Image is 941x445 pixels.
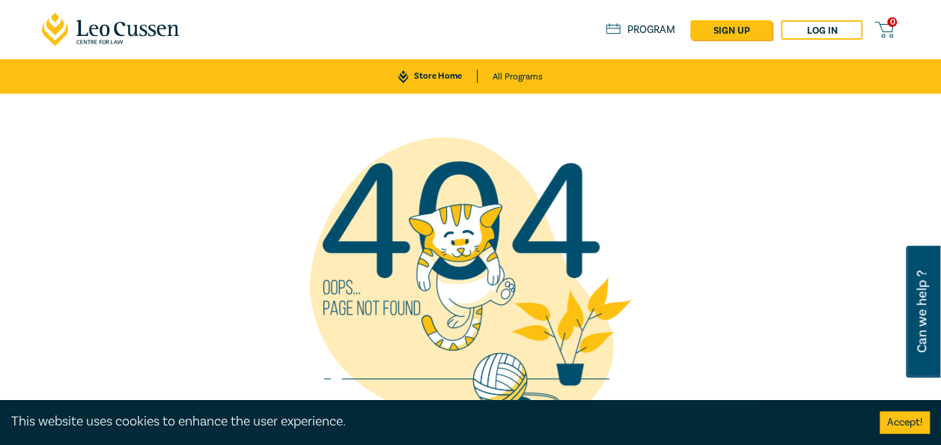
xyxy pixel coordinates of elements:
[915,255,929,369] span: Can we help ?
[880,411,930,434] button: Accept cookies
[493,59,543,94] a: All Programs
[690,20,772,40] a: sign up
[398,70,477,83] a: Store Home
[11,412,857,432] div: This website uses cookies to enhance the user experience.
[781,20,862,40] a: Log in
[606,23,675,37] a: Program
[887,17,897,27] span: 0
